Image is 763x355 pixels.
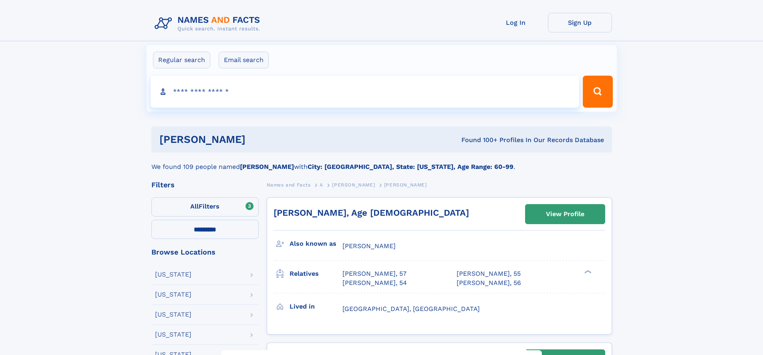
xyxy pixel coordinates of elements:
[548,13,612,32] a: Sign Up
[290,237,342,251] h3: Also known as
[159,134,354,144] h1: [PERSON_NAME]
[332,180,375,190] a: [PERSON_NAME]
[582,269,592,275] div: ❯
[320,180,323,190] a: A
[151,181,259,189] div: Filters
[274,208,469,218] a: [PERSON_NAME], Age [DEMOGRAPHIC_DATA]
[155,331,191,338] div: [US_STATE]
[353,136,604,144] div: Found 100+ Profiles In Our Records Database
[525,205,605,224] a: View Profile
[342,279,407,287] a: [PERSON_NAME], 54
[342,305,480,313] span: [GEOGRAPHIC_DATA], [GEOGRAPHIC_DATA]
[267,180,311,190] a: Names and Facts
[151,152,612,172] div: We found 109 people named with .
[384,182,427,188] span: [PERSON_NAME]
[457,269,521,278] a: [PERSON_NAME], 55
[155,291,191,298] div: [US_STATE]
[320,182,323,188] span: A
[155,271,191,278] div: [US_STATE]
[308,163,513,170] b: City: [GEOGRAPHIC_DATA], State: [US_STATE], Age Range: 60-99
[484,13,548,32] a: Log In
[155,311,191,318] div: [US_STATE]
[290,267,342,281] h3: Relatives
[583,76,612,108] button: Search Button
[151,76,580,108] input: search input
[332,182,375,188] span: [PERSON_NAME]
[342,242,396,250] span: [PERSON_NAME]
[342,269,407,278] a: [PERSON_NAME], 57
[151,249,259,256] div: Browse Locations
[457,279,521,287] a: [PERSON_NAME], 56
[290,300,342,313] h3: Lived in
[546,205,584,223] div: View Profile
[240,163,294,170] b: [PERSON_NAME]
[151,197,259,217] label: Filters
[219,52,269,68] label: Email search
[151,13,267,34] img: Logo Names and Facts
[190,203,199,210] span: All
[153,52,210,68] label: Regular search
